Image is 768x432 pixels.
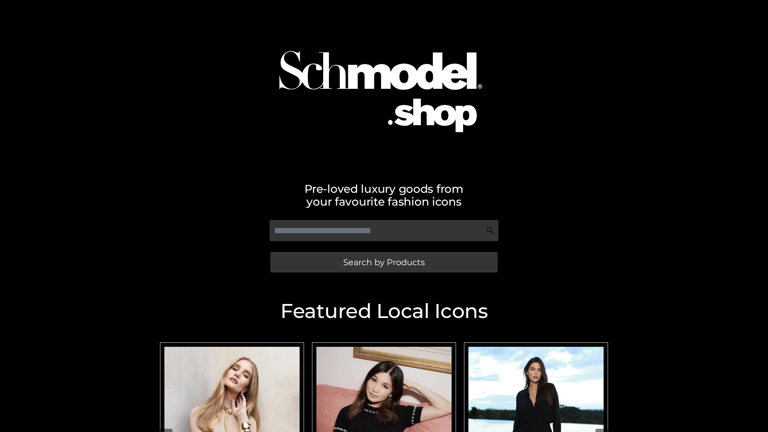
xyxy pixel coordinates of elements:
a: Search by Products [270,252,498,272]
h2: Featured Local Icons​ [156,301,612,321]
h2: Pre-loved luxury goods from your favourite fashion icons [156,182,612,208]
span: Search by Products [343,258,425,266]
img: Search Icon [486,226,494,234]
